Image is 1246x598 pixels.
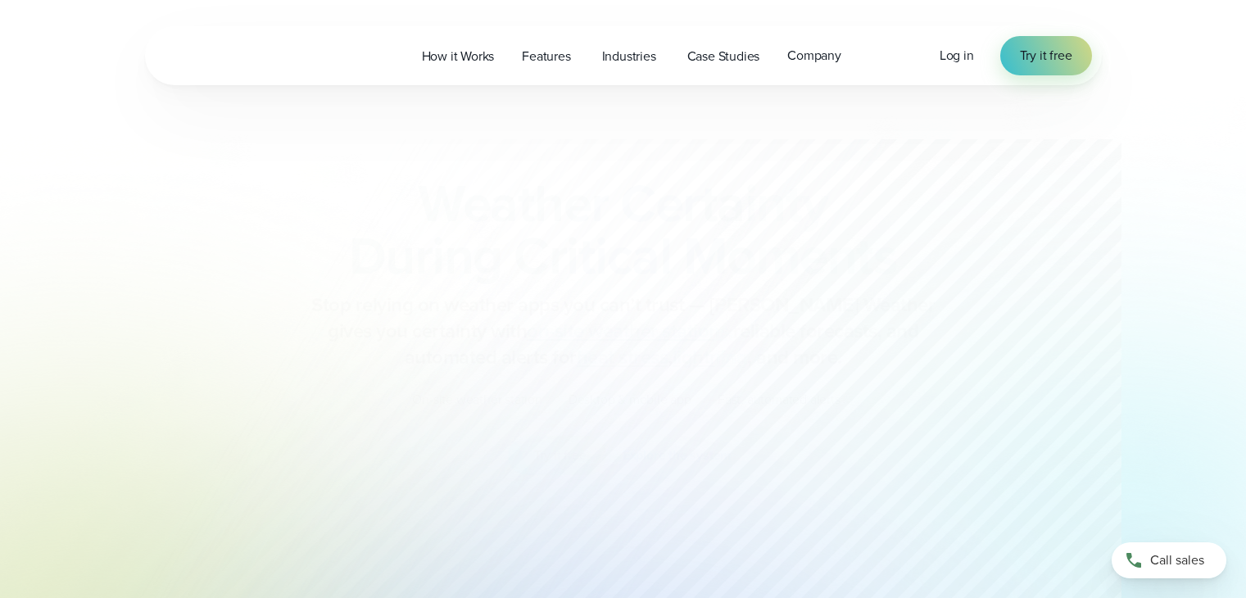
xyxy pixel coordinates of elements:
[940,46,974,65] span: Log in
[408,39,509,73] a: How it Works
[1020,46,1072,66] span: Try it free
[673,39,774,73] a: Case Studies
[1112,542,1226,578] a: Call sales
[422,47,495,66] span: How it Works
[602,47,656,66] span: Industries
[940,46,974,66] a: Log in
[522,47,570,66] span: Features
[787,46,841,66] span: Company
[1150,550,1204,570] span: Call sales
[687,47,760,66] span: Case Studies
[1000,36,1092,75] a: Try it free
